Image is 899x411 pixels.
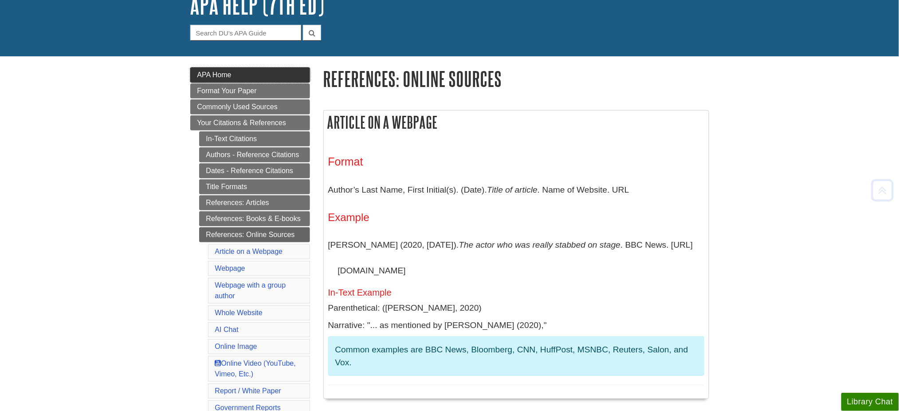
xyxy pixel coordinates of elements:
[215,309,263,316] a: Whole Website
[841,393,899,411] button: Library Chat
[190,115,310,130] a: Your Citations & References
[190,25,301,40] input: Search DU's APA Guide
[215,360,296,378] a: Online Video (YouTube, Vimeo, Etc.)
[328,232,704,283] p: [PERSON_NAME] (2020, [DATE]). . BBC News. [URL][DOMAIN_NAME]
[459,240,621,249] i: The actor who was really stabbed on stage
[190,67,310,83] a: APA Home
[324,111,709,134] h2: Article on a Webpage
[199,179,310,194] a: Title Formats
[215,248,283,255] a: Article on a Webpage
[328,288,704,297] h5: In-Text Example
[197,103,278,111] span: Commonly Used Sources
[323,67,709,90] h1: References: Online Sources
[199,163,310,178] a: Dates - Reference Citations
[215,387,281,395] a: Report / White Paper
[199,211,310,226] a: References: Books & E-books
[328,155,704,168] h3: Format
[197,71,232,79] span: APA Home
[487,185,538,194] i: Title of article
[335,344,697,369] p: Common examples are BBC News, Bloomberg, CNN, HuffPost, MSNBC, Reuters, Salon, and Vox.
[328,212,704,223] h4: Example
[215,265,245,272] a: Webpage
[328,319,704,332] p: Narrative: "... as mentioned by [PERSON_NAME] (2020),"
[197,119,286,126] span: Your Citations & References
[199,147,310,162] a: Authors - Reference Citations
[215,343,257,350] a: Online Image
[197,87,257,95] span: Format Your Paper
[190,99,310,115] a: Commonly Used Sources
[328,302,704,315] p: Parenthetical: ([PERSON_NAME], 2020)
[868,184,897,196] a: Back to Top
[199,195,310,210] a: References: Articles
[199,227,310,242] a: References: Online Sources
[215,326,239,333] a: AI Chat
[328,177,704,203] p: Author’s Last Name, First Initial(s). (Date). . Name of Website. URL
[190,83,310,99] a: Format Your Paper
[199,131,310,146] a: In-Text Citations
[215,281,286,300] a: Webpage with a group author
